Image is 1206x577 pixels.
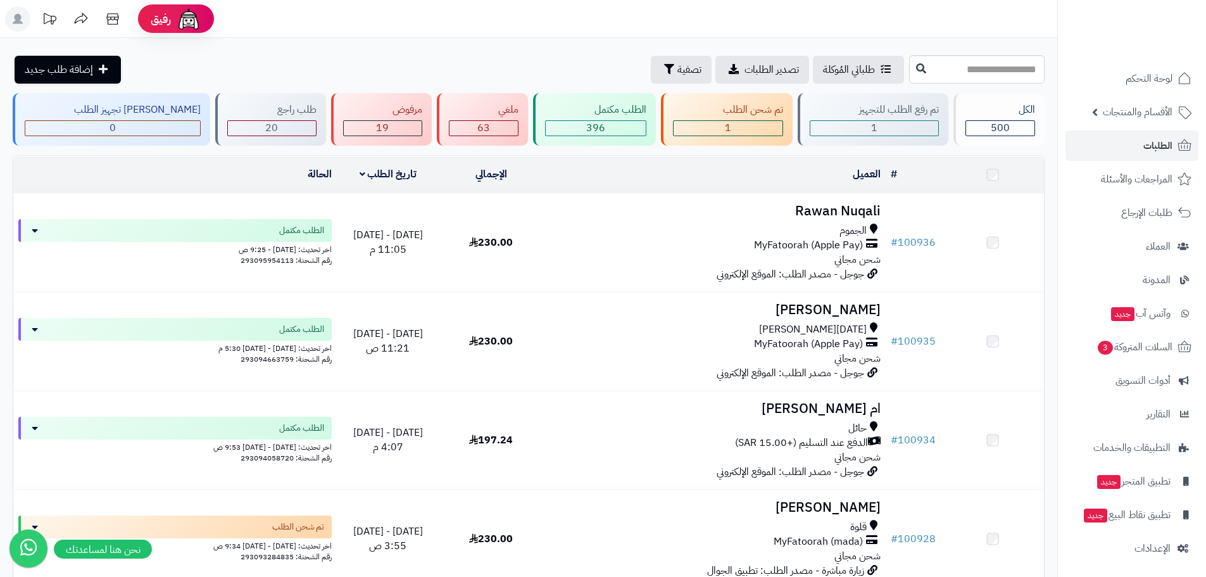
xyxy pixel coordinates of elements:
span: تم شحن الطلب [272,521,324,533]
span: # [891,433,898,448]
a: العملاء [1065,231,1198,262]
span: أدوات التسويق [1115,372,1171,390]
span: المراجعات والأسئلة [1101,170,1172,188]
span: الطلب مكتمل [279,323,324,336]
span: تطبيق المتجر [1096,472,1171,490]
span: رقم الشحنة: 293094663759 [241,353,332,365]
span: رقم الشحنة: 293095954113 [241,255,332,266]
a: الكل500 [951,93,1047,146]
span: جديد [1097,475,1121,489]
div: 396 [546,121,646,136]
button: تصفية [651,56,712,84]
a: لوحة التحكم [1065,63,1198,94]
h3: ام [PERSON_NAME] [548,402,881,416]
span: 1 [725,120,731,136]
div: [PERSON_NAME] تجهيز الطلب [25,103,201,117]
span: الإعدادات [1134,540,1171,557]
span: الأقسام والمنتجات [1103,103,1172,121]
a: تم شحن الطلب 1 [658,93,795,146]
a: الطلبات [1065,130,1198,161]
span: # [891,334,898,349]
div: 1 [810,121,938,136]
span: رقم الشحنة: 293094058720 [241,452,332,464]
span: شحن مجاني [834,548,881,564]
span: شحن مجاني [834,351,881,366]
span: تصفية [677,62,701,77]
span: [DATE] - [DATE] 11:21 ص [353,326,423,356]
a: الحالة [308,167,332,182]
span: رفيق [151,11,171,27]
span: شحن مجاني [834,450,881,465]
div: تم شحن الطلب [673,103,782,117]
a: مرفوض 19 [329,93,434,146]
a: الطلب مكتمل 396 [531,93,658,146]
span: الطلب مكتمل [279,224,324,237]
span: [DATE] - [DATE] 11:05 م [353,227,423,257]
h3: Rawan Nuqali [548,204,881,219]
a: طلب راجع 20 [213,93,328,146]
span: 20 [265,120,278,136]
span: المدونة [1143,271,1171,289]
span: الطلبات [1143,137,1172,155]
span: 230.00 [469,531,513,547]
span: التطبيقات والخدمات [1093,439,1171,457]
a: تطبيق المتجرجديد [1065,466,1198,497]
a: الإعدادات [1065,533,1198,564]
span: [DATE] - [DATE] 3:55 ص [353,524,423,554]
h3: [PERSON_NAME] [548,500,881,515]
a: طلبات الإرجاع [1065,198,1198,228]
a: إضافة طلب جديد [15,56,121,84]
div: 0 [25,121,200,136]
span: [DATE][PERSON_NAME] [759,322,867,337]
span: تصدير الطلبات [744,62,799,77]
span: جديد [1084,509,1107,523]
div: 63 [449,121,518,136]
span: رقم الشحنة: 293093284835 [241,551,332,562]
div: اخر تحديث: [DATE] - [DATE] 5:30 م [18,341,332,354]
span: 63 [477,120,490,136]
a: المراجعات والأسئلة [1065,164,1198,194]
div: اخر تحديث: [DATE] - 9:25 ص [18,242,332,255]
h3: [PERSON_NAME] [548,303,881,317]
a: التقارير [1065,399,1198,429]
img: ai-face.png [176,6,201,32]
span: جديد [1111,307,1134,321]
a: # [891,167,897,182]
span: السلات المتروكة [1096,338,1172,356]
span: الطلب مكتمل [279,422,324,434]
span: العملاء [1146,238,1171,255]
span: وآتس آب [1110,305,1171,322]
span: طلباتي المُوكلة [823,62,875,77]
a: #100936 [891,235,936,250]
span: جوجل - مصدر الطلب: الموقع الإلكتروني [717,267,864,282]
a: [PERSON_NAME] تجهيز الطلب 0 [10,93,213,146]
span: 3 [1097,340,1114,355]
a: المدونة [1065,265,1198,295]
span: تطبيق نقاط البيع [1083,506,1171,524]
span: قلوة [850,520,867,535]
div: مرفوض [343,103,422,117]
a: ملغي 63 [434,93,531,146]
a: التطبيقات والخدمات [1065,433,1198,463]
span: لوحة التحكم [1126,70,1172,87]
span: طلبات الإرجاع [1121,204,1172,222]
span: MyFatoorah (Apple Pay) [754,238,863,253]
div: الطلب مكتمل [545,103,646,117]
div: طلب راجع [227,103,316,117]
span: الدفع عند التسليم (+15.00 SAR) [735,436,868,450]
span: # [891,531,898,547]
a: أدوات التسويق [1065,365,1198,396]
div: ملغي [449,103,518,117]
a: طلباتي المُوكلة [813,56,904,84]
div: 19 [344,121,422,136]
span: حائل [848,421,867,436]
span: [DATE] - [DATE] 4:07 م [353,425,423,455]
span: 500 [991,120,1010,136]
a: العميل [853,167,881,182]
span: جوجل - مصدر الطلب: الموقع الإلكتروني [717,365,864,381]
span: الجموم [839,224,867,238]
div: تم رفع الطلب للتجهيز [810,103,939,117]
div: اخر تحديث: [DATE] - [DATE] 9:53 ص [18,440,332,453]
span: # [891,235,898,250]
span: 19 [376,120,389,136]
